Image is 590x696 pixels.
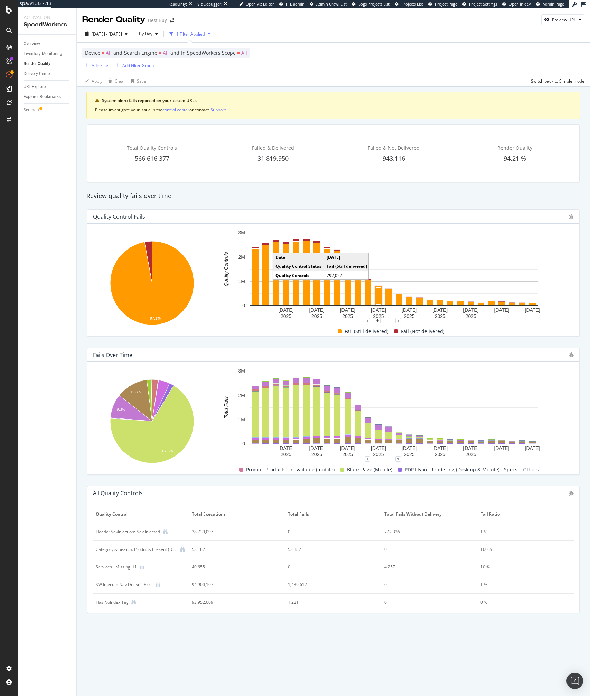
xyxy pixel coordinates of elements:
[358,1,390,7] span: Logs Projects List
[96,582,153,588] div: SW Injected Nav Doesn't Exist
[257,154,289,162] span: 31,819,950
[432,308,448,313] text: [DATE]
[384,546,466,553] div: 0
[288,564,369,570] div: 0
[368,144,420,151] span: Failed & Not Delivered
[383,154,405,162] span: 943,116
[238,230,245,236] text: 3M
[130,390,141,394] text: 12.3%
[102,97,572,104] div: System alert: fails reported on your tested URLs
[371,446,386,451] text: [DATE]
[569,352,574,357] div: bug
[238,368,245,374] text: 3M
[93,213,145,220] div: Quality Control Fails
[92,31,122,37] span: [DATE] - [DATE]
[24,106,72,114] a: Settings
[92,63,110,68] div: Add Filter
[288,529,369,535] div: 0
[404,314,414,319] text: 2025
[102,49,104,56] span: =
[159,49,161,56] span: =
[192,564,273,570] div: 40,655
[238,279,245,284] text: 1M
[24,14,71,21] div: Activation
[241,48,247,58] span: All
[24,40,72,47] a: Overview
[288,546,369,553] div: 53,182
[162,106,189,113] button: control center
[214,367,574,459] svg: A chart.
[24,60,50,67] div: Render Quality
[96,546,177,553] div: Category & Search: Products Present (Desktop & Mobile)
[128,75,146,86] button: Save
[162,107,189,113] div: control center
[494,308,509,313] text: [DATE]
[541,14,584,25] button: Preview URL
[96,511,185,517] span: Quality Control
[168,1,187,7] div: ReadOnly:
[463,308,478,313] text: [DATE]
[309,446,325,451] text: [DATE]
[286,1,305,7] span: FTL admin
[24,106,39,114] div: Settings
[401,1,423,7] span: Projects List
[24,93,72,101] a: Explorer Bookmarks
[340,446,355,451] text: [DATE]
[86,92,580,119] div: warning banner
[127,144,177,151] span: Total Quality Controls
[480,582,562,588] div: 1 %
[342,452,353,458] text: 2025
[223,396,229,418] text: Total Fails
[214,229,574,321] svg: A chart.
[137,78,146,84] div: Save
[384,564,466,570] div: 4,257
[347,465,392,474] span: Blank Page (Mobile)
[192,511,281,517] span: Total Executions
[480,599,562,605] div: 0 %
[95,106,572,113] div: Please investigate your issue in the or contact .
[373,452,384,458] text: 2025
[210,106,226,113] button: Support
[509,1,531,7] span: Open in dev
[242,441,245,447] text: 0
[288,582,369,588] div: 1,439,612
[223,252,229,286] text: Quality Controls
[401,327,444,336] span: Fail (Not delivered)
[192,599,273,605] div: 93,952,009
[480,529,562,535] div: 1 %
[150,316,161,320] text: 97.1%
[316,1,347,7] span: Admin Crawl List
[148,17,167,24] div: Best Buy
[122,63,154,68] div: Add Filter Group
[395,318,401,323] div: 1
[167,28,213,39] button: 1 Filter Applied
[85,49,100,56] span: Device
[466,452,476,458] text: 2025
[92,78,102,84] div: Apply
[311,452,322,458] text: 2025
[480,511,569,517] span: Fail Ratio
[395,456,401,462] div: 1
[435,452,446,458] text: 2025
[278,308,293,313] text: [DATE]
[281,452,291,458] text: 2025
[82,61,110,69] button: Add Filter
[24,83,72,91] a: URL Explorer
[352,1,390,7] a: Logs Projects List
[531,78,584,84] div: Switch back to Simple mode
[288,511,377,517] span: Total Fails
[238,393,245,398] text: 2M
[113,61,154,69] button: Add Filter Group
[340,308,355,313] text: [DATE]
[96,599,129,605] div: Has NoIndex Tag
[181,49,236,56] span: In SpeedWorkers Scope
[405,465,517,474] span: PDP Flyout Rendering (Desktop & Mobile) - Specs
[402,446,417,451] text: [DATE]
[135,154,169,162] span: 566,616,377
[115,78,125,84] div: Clear
[480,564,562,570] div: 10 %
[24,50,62,57] div: Inventory Monitoring
[373,314,384,319] text: 2025
[239,1,274,7] a: Open Viz Editor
